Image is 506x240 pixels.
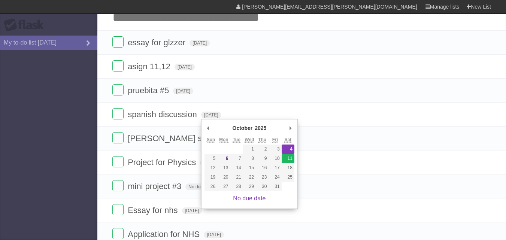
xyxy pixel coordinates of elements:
button: Previous Month [204,122,212,134]
span: Essay for nhs [128,206,179,215]
span: [PERSON_NAME] study guide [128,134,242,143]
button: 25 [282,173,294,182]
button: 5 [204,154,217,163]
button: 21 [230,173,243,182]
span: mini project #3 [128,182,183,191]
button: 22 [243,173,256,182]
button: 1 [243,145,256,154]
button: 4 [282,145,294,154]
label: Done [112,156,124,167]
button: 24 [269,173,281,182]
button: 9 [256,154,269,163]
span: [DATE] [175,64,195,70]
button: 30 [256,182,269,191]
button: 28 [230,182,243,191]
label: Done [112,132,124,143]
label: Done [112,84,124,95]
button: 12 [204,163,217,173]
span: [DATE] [204,231,224,238]
button: 3 [269,145,281,154]
abbr: Monday [219,137,228,143]
label: Done [112,180,124,191]
button: 26 [204,182,217,191]
abbr: Friday [272,137,278,143]
label: Done [112,204,124,215]
abbr: Thursday [258,137,266,143]
button: 29 [243,182,256,191]
button: 13 [217,163,230,173]
button: 15 [243,163,256,173]
button: 10 [269,154,281,163]
span: pruebita #5 [128,86,171,95]
label: Done [112,108,124,119]
div: Flask [4,18,49,32]
abbr: Tuesday [233,137,240,143]
span: [DATE] [173,88,193,94]
button: Next Month [287,122,294,134]
div: 2025 [254,122,267,134]
button: 27 [217,182,230,191]
abbr: Saturday [284,137,291,143]
span: Application for NHS [128,230,202,239]
span: spanish discussion [128,110,199,119]
button: 7 [230,154,243,163]
button: 18 [282,163,294,173]
label: Done [112,228,124,239]
button: 14 [230,163,243,173]
button: 20 [217,173,230,182]
span: [DATE] [190,40,210,46]
button: 8 [243,154,256,163]
label: Done [112,36,124,48]
span: [DATE] [201,112,221,118]
label: Done [112,60,124,72]
abbr: Sunday [207,137,215,143]
span: No due date [185,183,216,190]
button: 16 [256,163,269,173]
span: [DATE] [200,160,220,166]
button: 31 [269,182,281,191]
abbr: Wednesday [245,137,254,143]
a: No due date [233,195,266,201]
button: 11 [282,154,294,163]
button: 2 [256,145,269,154]
span: asign 11,12 [128,62,172,71]
span: essay for glzzer [128,38,187,47]
button: 19 [204,173,217,182]
span: Project for Physics [128,158,198,167]
span: [DATE] [182,207,202,214]
button: 23 [256,173,269,182]
button: 6 [217,154,230,163]
div: October [231,122,254,134]
button: 17 [269,163,281,173]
